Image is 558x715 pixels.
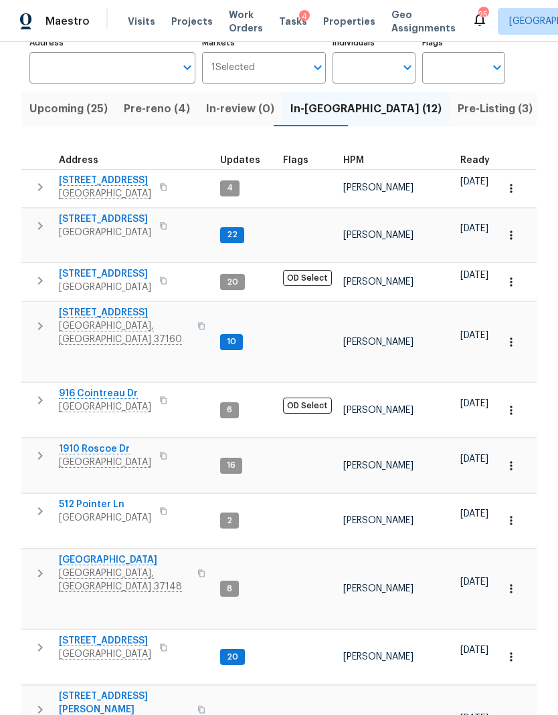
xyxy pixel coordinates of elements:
[343,337,413,347] span: [PERSON_NAME]
[343,652,413,662] span: [PERSON_NAME]
[59,511,151,525] span: [GEOGRAPHIC_DATA]
[178,58,197,77] button: Open
[460,156,490,165] span: Ready
[458,100,533,118] span: Pre-Listing (3)
[460,224,488,233] span: [DATE]
[221,583,238,595] span: 8
[59,498,151,511] span: 512 Pointer Ln
[202,39,327,47] label: Markets
[308,58,327,77] button: Open
[488,58,506,77] button: Open
[29,39,195,47] label: Address
[398,58,417,77] button: Open
[59,226,151,239] span: [GEOGRAPHIC_DATA]
[221,182,238,194] span: 4
[211,62,255,74] span: 1 Selected
[343,183,413,192] span: [PERSON_NAME]
[460,399,488,408] span: [DATE]
[343,231,413,240] span: [PERSON_NAME]
[124,100,190,118] span: Pre-reno (4)
[478,8,488,21] div: 25
[283,270,332,286] span: OD Select
[460,331,488,340] span: [DATE]
[343,406,413,415] span: [PERSON_NAME]
[59,212,151,226] span: [STREET_ADDRESS]
[343,277,413,287] span: [PERSON_NAME]
[343,584,413,593] span: [PERSON_NAME]
[221,277,244,288] span: 20
[283,156,308,165] span: Flags
[59,281,151,294] span: [GEOGRAPHIC_DATA]
[460,577,488,587] span: [DATE]
[460,509,488,519] span: [DATE]
[391,8,456,35] span: Geo Assignments
[299,10,310,23] div: 4
[460,646,488,655] span: [DATE]
[343,516,413,525] span: [PERSON_NAME]
[128,15,155,28] span: Visits
[221,460,241,471] span: 16
[221,652,244,663] span: 20
[221,336,242,347] span: 10
[221,515,238,527] span: 2
[279,17,307,26] span: Tasks
[460,271,488,280] span: [DATE]
[171,15,213,28] span: Projects
[323,15,375,28] span: Properties
[460,454,488,464] span: [DATE]
[283,398,332,414] span: OD Select
[206,100,274,118] span: In-review (0)
[220,156,260,165] span: Updates
[229,8,263,35] span: Work Orders
[221,404,238,416] span: 6
[460,156,502,165] div: Earliest renovation start date (first business day after COE or Checkout)
[290,100,442,118] span: In-[GEOGRAPHIC_DATA] (12)
[460,177,488,186] span: [DATE]
[45,15,90,28] span: Maestro
[59,267,151,281] span: [STREET_ADDRESS]
[29,100,108,118] span: Upcoming (25)
[333,39,415,47] label: Individuals
[59,156,98,165] span: Address
[343,156,364,165] span: HPM
[422,39,505,47] label: Flags
[221,229,243,241] span: 22
[343,461,413,470] span: [PERSON_NAME]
